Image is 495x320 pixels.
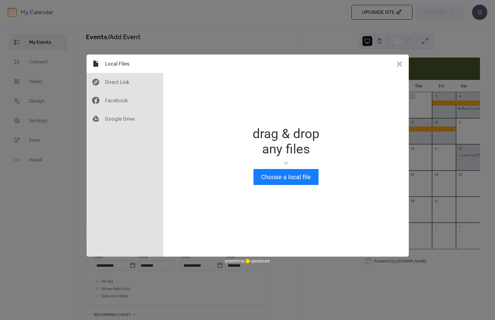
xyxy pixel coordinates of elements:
[253,169,319,185] button: Choose a local file
[245,259,270,263] a: uploadcare
[87,110,163,128] div: Google Drive
[253,126,319,157] div: drag & drop any files
[87,73,163,91] div: Direct Link
[390,55,409,73] button: Close
[87,91,163,110] div: Facebook
[253,160,319,166] div: or
[87,55,163,73] div: Local Files
[225,257,270,266] div: powered by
